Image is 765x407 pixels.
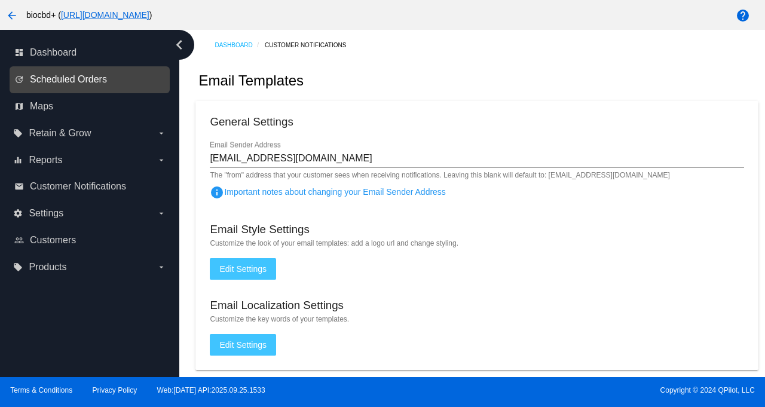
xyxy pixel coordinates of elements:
a: email Customer Notifications [14,177,166,196]
i: arrow_drop_down [157,209,166,218]
span: Customer Notifications [30,181,126,192]
mat-hint: The "from" address that your customer sees when receiving notifications. Leaving this blank will ... [210,172,670,180]
a: map Maps [14,97,166,116]
span: Maps [30,101,53,112]
i: arrow_drop_down [157,262,166,272]
button: Edit Settings [210,258,276,280]
mat-hint: Customize the look of your email templates: add a logo url and change styling. [210,239,743,247]
input: Email Sender Address [210,153,743,164]
a: Customer Notifications [265,36,357,54]
i: equalizer [13,155,23,165]
span: Reports [29,155,62,166]
i: email [14,182,24,191]
button: Edit Settings [210,334,276,356]
span: Scheduled Orders [30,74,107,85]
span: Settings [29,208,63,219]
a: Dashboard [215,36,265,54]
h2: Email Templates [198,72,304,89]
a: dashboard Dashboard [14,43,166,62]
span: Edit Settings [219,264,267,274]
span: Dashboard [30,47,76,58]
a: Web:[DATE] API:2025.09.25.1533 [157,386,265,394]
a: Privacy Policy [93,386,137,394]
span: biocbd+ ( ) [26,10,152,20]
i: chevron_left [170,35,189,54]
a: people_outline Customers [14,231,166,250]
span: Important notes about changing your Email Sender Address [210,187,445,197]
i: dashboard [14,48,24,57]
mat-icon: info [210,185,224,200]
span: Edit Settings [219,340,267,350]
i: local_offer [13,262,23,272]
h3: General Settings [210,115,293,128]
i: arrow_drop_down [157,128,166,138]
i: update [14,75,24,84]
i: local_offer [13,128,23,138]
mat-icon: arrow_back [5,8,19,23]
i: map [14,102,24,111]
i: arrow_drop_down [157,155,166,165]
mat-hint: Customize the key words of your templates. [210,315,743,323]
a: Terms & Conditions [10,386,72,394]
button: Important notes about changing your Email Sender Address [210,180,234,204]
span: Retain & Grow [29,128,91,139]
span: Products [29,262,66,273]
h3: Email Localization Settings [210,299,344,312]
i: people_outline [14,235,24,245]
a: [URL][DOMAIN_NAME] [61,10,149,20]
span: Customers [30,235,76,246]
a: update Scheduled Orders [14,70,166,89]
i: settings [13,209,23,218]
h3: Email Style Settings [210,223,309,236]
span: Copyright © 2024 QPilot, LLC [393,386,755,394]
mat-icon: help [736,8,750,23]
